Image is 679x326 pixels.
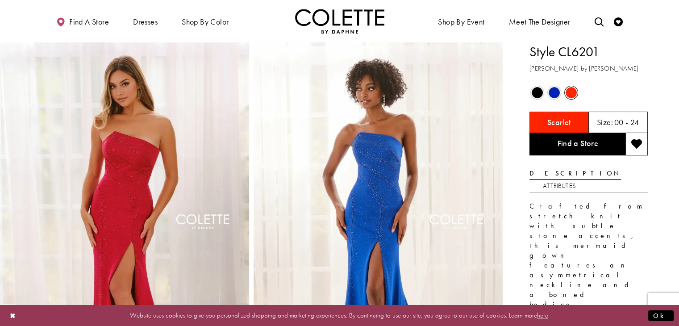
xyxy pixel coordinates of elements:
[131,9,160,33] span: Dresses
[507,9,573,33] a: Meet the designer
[54,9,111,33] a: Find a store
[543,180,576,192] a: Attributes
[529,133,625,155] a: Find a Store
[529,84,648,101] div: Product color controls state depends on size chosen
[546,85,562,100] div: Royal Blue
[529,42,648,61] h1: Style CL6201
[182,17,229,26] span: Shop by color
[537,311,548,320] a: here
[295,9,384,33] img: Colette by Daphne
[614,118,639,127] h5: 00 - 24
[179,9,231,33] span: Shop by color
[69,17,109,26] span: Find a store
[529,63,648,74] h3: [PERSON_NAME] by [PERSON_NAME]
[648,310,674,321] button: Submit Dialog
[295,9,384,33] a: Visit Home Page
[5,308,21,323] button: Close Dialog
[547,118,571,127] h5: Chosen color
[64,309,615,322] p: Website uses cookies to give you personalized shopping and marketing experiences. By continuing t...
[509,17,571,26] span: Meet the designer
[436,9,487,33] span: Shop By Event
[597,117,613,127] span: Size:
[529,167,621,180] a: Description
[529,85,545,100] div: Black
[592,9,605,33] a: Toggle search
[625,133,648,155] button: Add to wishlist
[438,17,484,26] span: Shop By Event
[133,17,158,26] span: Dresses
[563,85,579,100] div: Scarlet
[612,9,625,33] a: Check Wishlist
